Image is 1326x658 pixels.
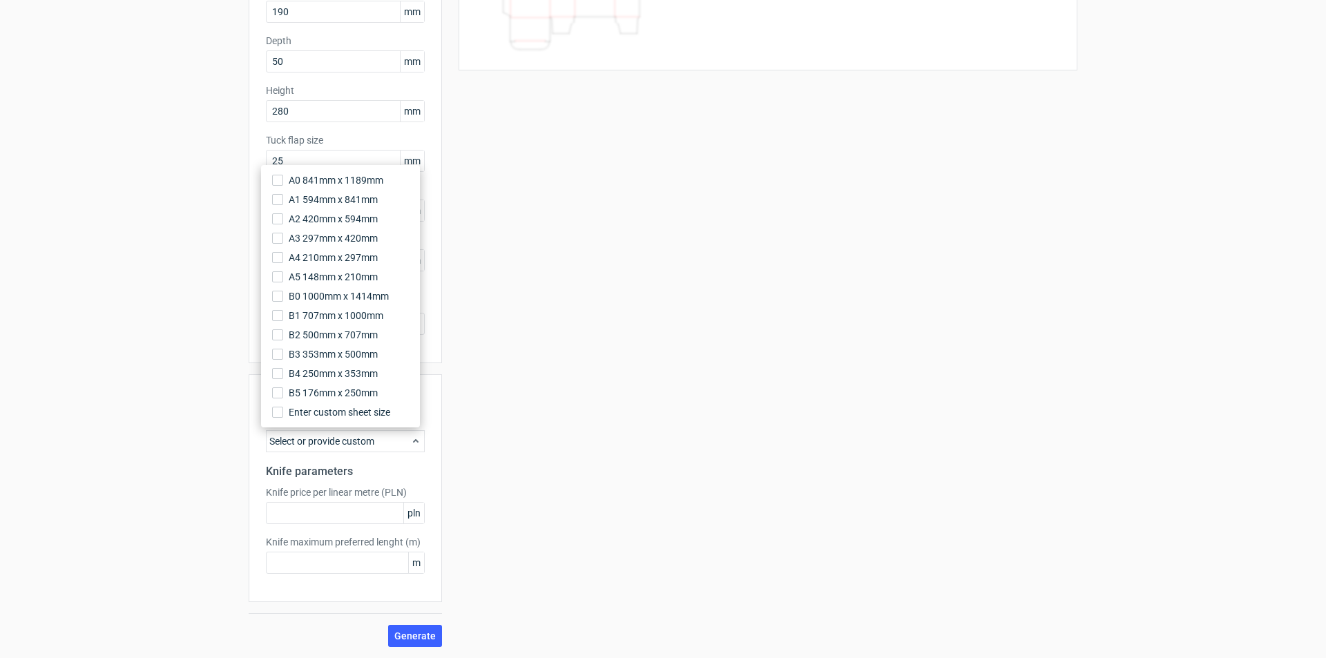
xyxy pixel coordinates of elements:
label: Knife maximum preferred lenght (m) [266,535,425,549]
span: B3 353mm x 500mm [289,347,378,361]
span: Enter custom sheet size [289,405,390,419]
span: mm [400,1,424,22]
span: m [408,552,424,573]
span: A0 841mm x 1189mm [289,173,383,187]
span: B0 1000mm x 1414mm [289,289,389,303]
span: A2 420mm x 594mm [289,212,378,226]
span: mm [400,101,424,122]
button: Generate [388,625,442,647]
span: Generate [394,631,436,641]
span: B1 707mm x 1000mm [289,309,383,322]
span: A1 594mm x 841mm [289,193,378,206]
span: B5 176mm x 250mm [289,386,378,400]
span: B2 500mm x 707mm [289,328,378,342]
span: A4 210mm x 297mm [289,251,378,264]
span: mm [400,51,424,72]
span: A3 297mm x 420mm [289,231,378,245]
label: Knife price per linear metre (PLN) [266,485,425,499]
span: pln [403,503,424,523]
span: mm [400,151,424,171]
span: A5 148mm x 210mm [289,270,378,284]
label: Height [266,84,425,97]
span: B4 250mm x 353mm [289,367,378,380]
label: Tuck flap size [266,133,425,147]
div: Select or provide custom [266,430,425,452]
label: Depth [266,34,425,48]
h2: Knife parameters [266,463,425,480]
